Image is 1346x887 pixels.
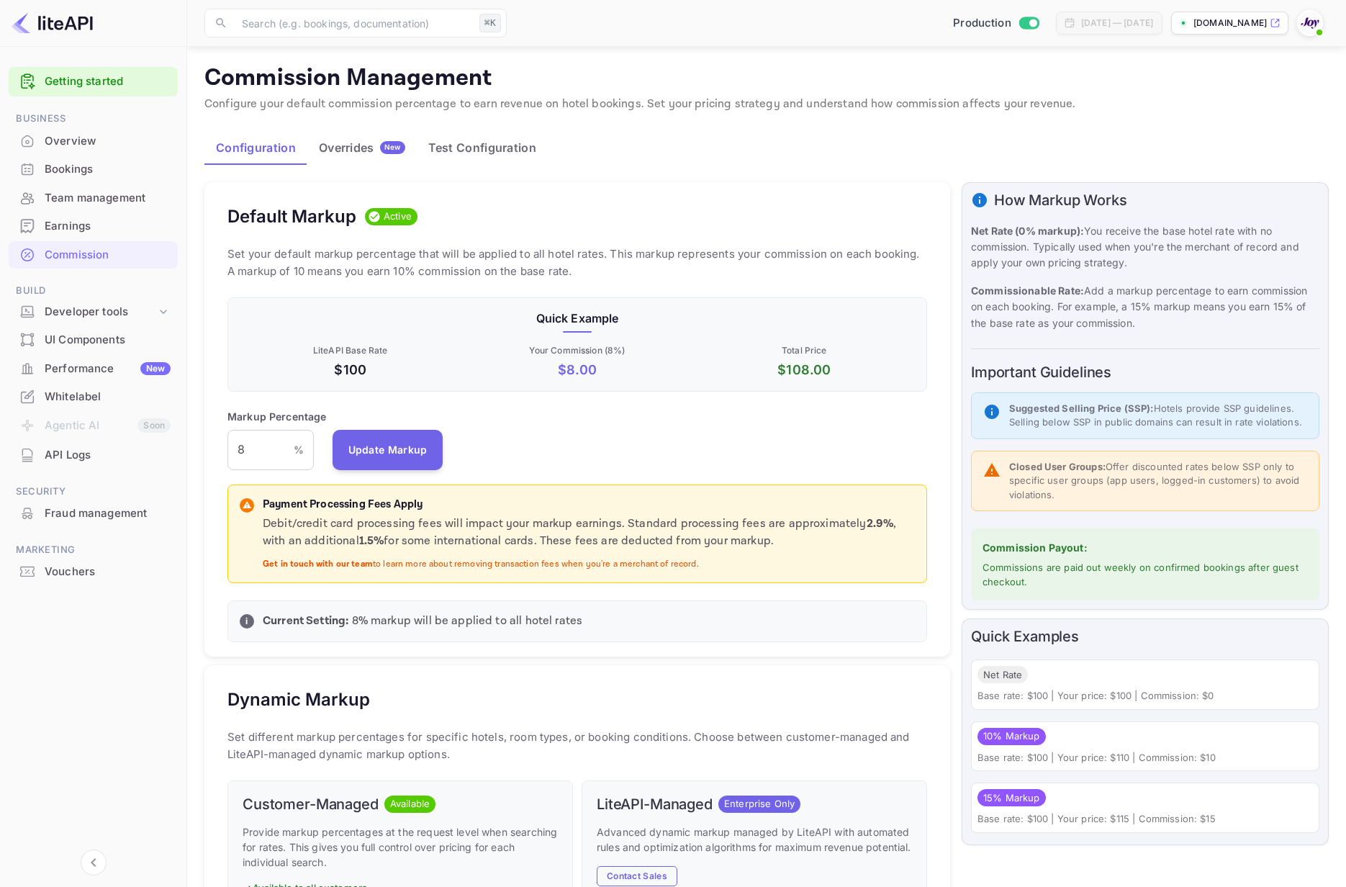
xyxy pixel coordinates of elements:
[378,210,417,224] span: Active
[1009,460,1307,503] p: Offer discounted rates below SSP only to specific user groups (app users, logged-in customers) to...
[294,442,304,457] p: %
[479,14,501,32] div: ⌘K
[45,389,171,405] div: Whitelabel
[81,850,107,875] button: Collapse navigation
[263,497,915,513] p: Payment Processing Fees Apply
[240,344,461,357] p: LiteAPI Base Rate
[9,355,178,382] a: PerformanceNew
[971,283,1319,331] p: Add a markup percentage to earn commission on each booking. For example, a 15% markup means you e...
[227,205,356,228] h5: Default Markup
[263,613,915,630] p: 8 % markup will be applied to all hotel rates
[9,500,178,526] a: Fraud management
[9,484,178,500] span: Security
[9,500,178,528] div: Fraud management
[240,310,915,327] p: Quick Example
[9,326,178,353] a: UI Components
[380,143,405,152] span: New
[45,73,171,90] a: Getting started
[227,409,327,424] p: Markup Percentage
[977,729,1046,744] span: 10% Markup
[240,360,461,379] p: $100
[466,360,687,379] p: $ 8.00
[1081,17,1153,30] div: [DATE] — [DATE]
[977,668,1028,683] span: Net Rate
[384,797,435,811] span: Available
[227,430,294,470] input: 0
[9,283,178,299] span: Build
[204,64,1329,93] p: Commission Management
[45,247,171,264] div: Commission
[45,447,171,464] div: API Logs
[1009,402,1154,414] strong: Suggested Selling Price (SSP):
[971,192,1319,209] h6: How Markup Works
[45,218,171,235] div: Earnings
[1009,461,1106,472] strong: Closed User Groups:
[9,326,178,354] div: UI Components
[359,533,384,549] strong: 1.5%
[971,284,1084,297] strong: Commissionable Rate:
[597,824,912,855] p: Advanced dynamic markup managed by LiteAPI with automated rules and optimization algorithms for m...
[9,383,178,411] div: Whitelabel
[204,130,307,165] button: Configuration
[9,441,178,469] div: API Logs
[977,689,1313,703] p: Base rate: $100 | Your price: $100 | Commission: $0
[9,156,178,182] a: Bookings
[9,241,178,269] div: Commission
[466,344,687,357] p: Your Commission ( 8 %)
[971,628,1319,645] h6: Quick Examples
[9,212,178,240] div: Earnings
[977,812,1313,827] p: Base rate: $100 | Your price: $115 | Commission: $15
[977,791,1046,806] span: 15% Markup
[9,241,178,268] a: Commission
[947,15,1044,32] div: Switch to Sandbox mode
[243,796,379,813] h6: Customer-Managed
[9,542,178,558] span: Marketing
[971,225,1084,237] strong: Net Rate (0% markup):
[9,558,178,585] a: Vouchers
[9,355,178,383] div: PerformanceNew
[233,9,474,37] input: Search (e.g. bookings, documentation)
[204,96,1329,113] p: Configure your default commission percentage to earn revenue on hotel bookings. Set your pricing ...
[9,111,178,127] span: Business
[263,559,915,571] p: to learn more about removing transaction fees when you're a merchant of record.
[9,127,178,156] div: Overview
[9,212,178,239] a: Earnings
[45,564,171,580] div: Vouchers
[1193,17,1267,30] p: [DOMAIN_NAME]
[319,140,405,155] div: Overrides
[45,505,171,522] div: Fraud management
[9,441,178,468] a: API Logs
[597,866,677,887] button: Contact Sales
[867,516,894,531] strong: 2.9%
[45,190,171,207] div: Team management
[953,15,1011,32] span: Production
[9,184,178,212] div: Team management
[9,300,178,325] div: Developer tools
[9,156,178,184] div: Bookings
[333,430,443,470] button: Update Markup
[140,362,171,375] div: New
[694,360,915,379] p: $ 108.00
[227,729,927,763] p: Set different markup percentages for specific hotels, room types, or booking conditions. Choose b...
[983,561,1308,589] p: Commissions are paid out weekly on confirmed bookings after guest checkout.
[9,127,178,154] a: Overview
[9,67,178,96] div: Getting started
[9,383,178,410] a: Whitelabel
[243,824,558,870] p: Provide markup percentages at the request level when searching for rates. This gives you full con...
[227,688,370,711] h5: Dynamic Markup
[718,797,800,811] span: Enterprise Only
[971,223,1319,271] p: You receive the base hotel rate with no commission. Typically used when you're the merchant of re...
[45,332,171,348] div: UI Components
[263,613,348,629] strong: Current Setting:
[45,161,171,178] div: Bookings
[977,751,1313,765] p: Base rate: $100 | Your price: $110 | Commission: $10
[245,615,248,628] p: i
[227,246,927,280] p: Set your default markup percentage that will be applied to all hotel rates. This markup represent...
[417,130,548,165] button: Test Configuration
[243,499,251,512] p: ⚠
[1298,12,1322,35] img: With Joy
[45,361,171,377] div: Performance
[263,559,373,569] strong: Get in touch with our team
[983,541,1088,554] strong: Commission Payout:
[45,133,171,150] div: Overview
